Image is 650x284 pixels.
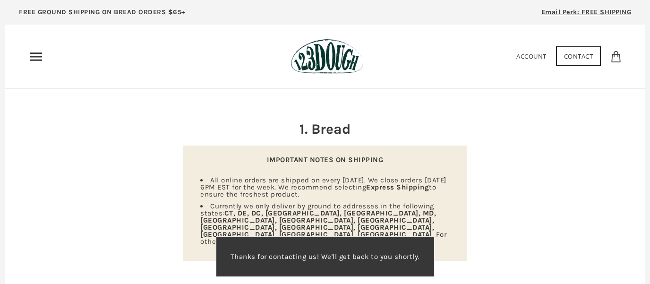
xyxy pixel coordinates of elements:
span: All online orders are shipped on every [DATE]. We close orders [DATE] 6PM EST for the week. We re... [200,176,446,198]
p: FREE GROUND SHIPPING ON BREAD ORDERS $65+ [19,7,186,17]
strong: IMPORTANT NOTES ON SHIPPING [267,155,384,164]
strong: Express Shipping [366,183,429,191]
span: Thanks for contacting us! We'll get back to you shortly. [231,252,420,261]
nav: Primary [28,49,43,64]
img: 123Dough Bakery [291,39,363,74]
a: Email Perk: FREE SHIPPING [527,5,646,25]
h2: 1. Bread [183,119,467,139]
a: Account [516,52,547,60]
a: Contact [556,46,601,66]
span: Currently we only deliver by ground to addresses in the following states: . For other states, ple... [200,202,446,246]
a: FREE GROUND SHIPPING ON BREAD ORDERS $65+ [5,5,200,25]
strong: CT, DE, DC, [GEOGRAPHIC_DATA], [GEOGRAPHIC_DATA], MD, [GEOGRAPHIC_DATA], [GEOGRAPHIC_DATA], [GEOG... [200,209,436,239]
span: Email Perk: FREE SHIPPING [541,8,632,16]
